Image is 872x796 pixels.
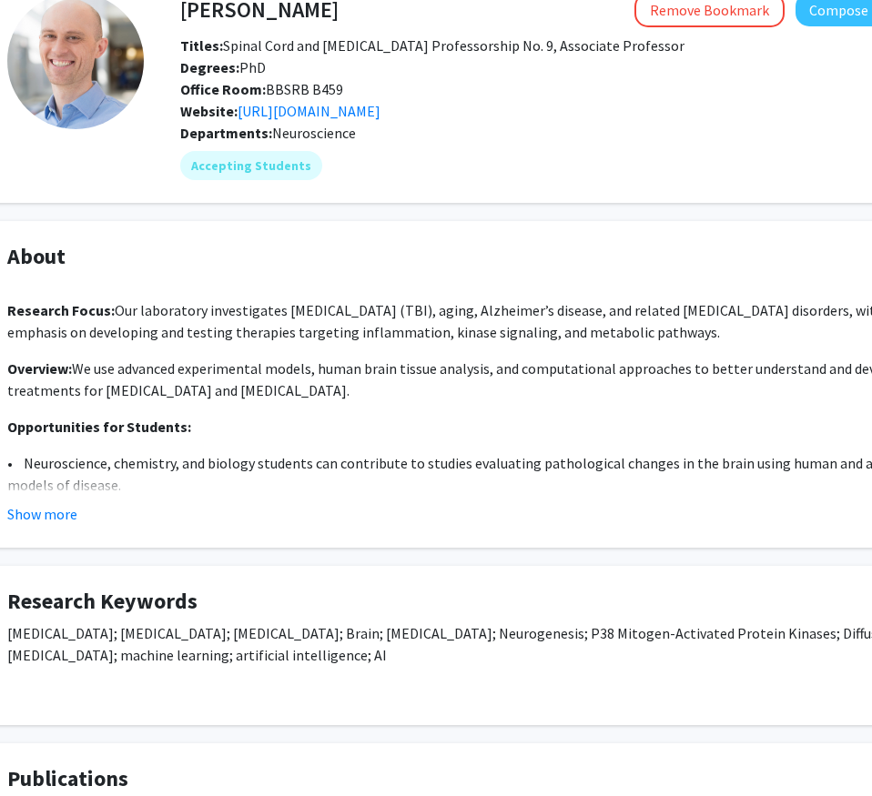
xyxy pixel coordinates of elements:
b: Website: [180,102,238,120]
span: Spinal Cord and [MEDICAL_DATA] Professorship No. 9, Associate Professor [180,36,684,55]
strong: Research Focus: [7,301,115,319]
b: Degrees: [180,58,239,76]
button: Show more [7,503,77,525]
mat-chip: Accepting Students [180,151,322,180]
b: Titles: [180,36,223,55]
b: Office Room: [180,80,266,98]
iframe: Chat [14,714,77,782]
strong: Opportunities for Students: [7,418,191,436]
b: Departments: [180,124,272,142]
a: Opens in a new tab [238,102,380,120]
span: PhD [180,58,266,76]
span: BBSRB B459 [180,80,343,98]
strong: Overview: [7,359,72,378]
span: Neuroscience [272,124,356,142]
